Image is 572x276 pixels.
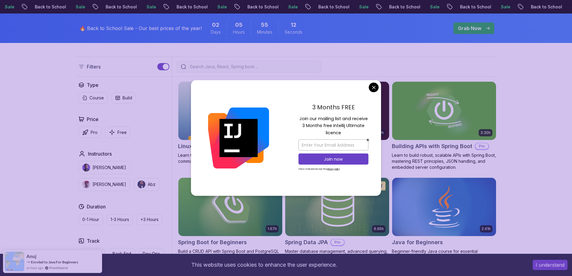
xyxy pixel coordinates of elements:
p: Filters [87,63,101,70]
span: 2 Days [212,21,219,29]
button: Back End [109,248,135,259]
img: instructor img [138,180,145,188]
p: Back to School [243,4,283,10]
p: [PERSON_NAME] [92,181,126,187]
a: Java for Beginners card2.41hJava for BeginnersBeginner-friendly Java course for essential program... [392,177,496,260]
button: +3 Hours [137,214,162,225]
button: instructor imgAbz [134,178,159,191]
a: Spring Data JPA card6.65hNEWSpring Data JPAProMaster database management, advanced querying, and ... [285,177,389,260]
button: instructor img[PERSON_NAME] [78,161,130,174]
img: provesource social proof notification image [5,252,24,271]
button: Dev Ops [139,248,164,259]
h2: Linux Fundamentals [178,142,231,150]
span: 55 Minutes [261,21,268,29]
p: Free [117,129,127,135]
img: instructor img [82,180,90,188]
h2: Duration [87,203,106,210]
a: Linux Fundamentals card6.00hLinux FundamentalsProLearn the fundamentals of Linux and how to use t... [178,81,283,164]
p: 0-1 Hour [82,217,99,223]
img: Java for Beginners card [392,178,496,236]
h2: Track [87,237,100,244]
p: Back to School [384,4,425,10]
p: Beginner-friendly Java course for essential programming skills and application development [392,248,496,260]
h2: Building APIs with Spring Boot [392,142,472,150]
img: Building APIs with Spring Boot card [392,82,496,140]
p: Sale [142,4,161,10]
p: Learn to build robust, scalable APIs with Spring Boot, mastering REST principles, JSON handling, ... [392,152,496,170]
p: Back to School [101,4,142,10]
button: instructor img[PERSON_NAME] [78,178,130,191]
p: 6.65h [374,226,384,231]
button: Pro [78,126,101,138]
p: Back to School [526,4,567,10]
p: Course [89,95,104,101]
h2: Price [87,116,98,123]
h2: Java for Beginners [392,238,443,247]
button: Free [105,126,131,138]
button: Course [78,92,108,104]
p: Sale [354,4,374,10]
span: Minutes [257,29,272,35]
span: Anuj [26,254,36,259]
a: Enroled to Java For Beginners [31,260,78,264]
p: Dev Ops [143,251,160,257]
button: 1-3 Hours [107,214,133,225]
h2: Type [87,81,98,89]
p: Master database management, advanced querying, and expert data handling with ease [285,248,389,260]
p: 3.30h [480,130,491,135]
p: Pro [91,129,98,135]
p: Back End [113,251,131,257]
span: Seconds [285,29,302,35]
p: Sale [213,4,232,10]
img: Spring Boot for Beginners card [178,178,282,236]
span: Days [211,29,221,35]
span: Hours [233,29,245,35]
button: Build [111,92,136,104]
a: Building APIs with Spring Boot card3.30hBuilding APIs with Spring BootProLearn to build robust, s... [392,81,496,170]
p: +3 Hours [141,217,159,223]
p: 1-3 Hours [110,217,129,223]
p: Learn the fundamentals of Linux and how to use the command line [178,152,283,164]
h2: Spring Boot for Beginners [178,238,247,247]
div: This website uses cookies to enhance the user experience. [5,258,524,271]
p: Pro [331,239,344,245]
p: Build [123,95,132,101]
button: 0-1 Hour [78,214,103,225]
span: -> [26,259,30,264]
button: Front End [78,248,105,259]
input: Search Java, React, Spring boot ... [189,64,317,70]
p: 2.41h [482,226,491,231]
p: Pro [475,143,489,149]
span: an hour ago [26,265,43,270]
p: [PERSON_NAME] [92,165,126,171]
p: Sale [425,4,444,10]
p: Sale [496,4,515,10]
p: Back to School [313,4,354,10]
p: Grab Now [458,25,481,32]
span: 5 Hours [235,21,243,29]
p: Back to School [30,4,71,10]
p: Sale [71,4,90,10]
a: Spring Boot for Beginners card1.67hNEWSpring Boot for BeginnersBuild a CRUD API with Spring Boot ... [178,177,283,260]
h2: Spring Data JPA [285,238,328,247]
p: Back to School [455,4,496,10]
button: Accept cookies [533,260,567,270]
h2: Instructors [88,150,112,157]
p: 1.67h [268,226,277,231]
p: Sale [283,4,303,10]
img: instructor img [82,164,90,171]
img: Spring Data JPA card [285,178,389,236]
p: Back to School [172,4,213,10]
p: Build a CRUD API with Spring Boot and PostgreSQL database using Spring Data JPA and Spring AI [178,248,283,260]
span: 12 Seconds [291,21,296,29]
p: 🔥 Back to School Sale - Our best prices of the year! [80,25,202,32]
img: Linux Fundamentals card [178,82,282,140]
p: Abz [148,181,156,187]
a: ProveSource [49,265,68,270]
